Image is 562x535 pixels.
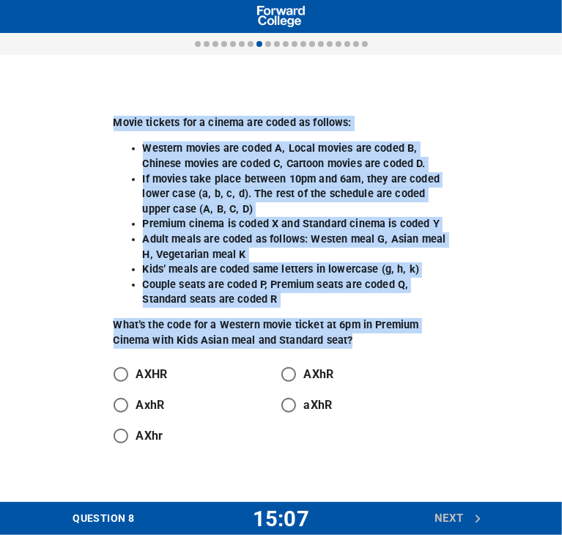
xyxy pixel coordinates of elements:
[114,116,449,131] p: Movie tickets for a cinema are coded as follows:
[136,366,168,383] p: AXHR
[114,359,449,451] div: answer
[143,141,449,171] li: Western movies are coded A, Local movies are coded B, Chinese movies are coded C, Cartoon movies ...
[73,512,134,524] span: QUESTION 8
[257,6,304,27] img: Forward School
[143,172,449,218] li: If movies take place between 10pm and 6am, they are coded lower case (a, b, c, d). The rest of th...
[143,217,449,232] li: Premium cinema is coded X and Standard cinema is coded Y
[136,427,163,445] p: AXhr
[114,318,449,348] p: What’s the code for a Western movie ticket at 6pm in Premium Cinema with Kids Asian meal and Stan...
[143,262,449,278] li: Kids’ meals are coded same letters in lowercase (g, h, k)
[201,506,361,532] h4: 15:07
[304,396,333,414] p: aXhR
[304,366,334,383] p: AXhR
[143,232,449,262] li: Adult meals are coded as follows: Westen meal G, Asian meal H, Vegetarian meal K
[136,396,165,414] p: AxhR
[143,278,449,308] li: Couple seats are coded P, Premium seats are coded Q, Standard seats are coded R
